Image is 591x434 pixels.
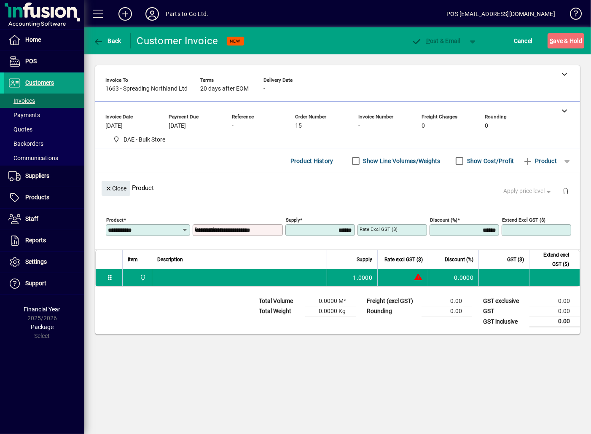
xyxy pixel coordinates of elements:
[4,108,84,122] a: Payments
[422,296,472,306] td: 0.00
[446,7,555,21] div: POS [EMAIL_ADDRESS][DOMAIN_NAME]
[4,273,84,294] a: Support
[105,123,123,129] span: [DATE]
[4,166,84,187] a: Suppliers
[84,33,131,48] app-page-header-button: Back
[4,137,84,151] a: Backorders
[426,38,430,44] span: P
[290,154,333,168] span: Product History
[255,296,305,306] td: Total Volume
[8,112,40,118] span: Payments
[430,217,457,223] mat-label: Discount (%)
[110,134,169,145] span: DAE - Bulk Store
[200,86,249,92] span: 20 days after EOM
[24,306,61,313] span: Financial Year
[91,33,124,48] button: Back
[422,123,425,129] span: 0
[479,296,529,306] td: GST exclusive
[93,38,121,44] span: Back
[4,209,84,230] a: Staff
[363,296,422,306] td: Freight (excl GST)
[529,306,580,316] td: 0.00
[99,184,132,192] app-page-header-button: Close
[8,97,35,104] span: Invoices
[195,226,220,232] mat-label: Description
[535,250,569,269] span: Extend excl GST ($)
[8,155,58,161] span: Communications
[25,36,41,43] span: Home
[4,230,84,251] a: Reports
[479,306,529,316] td: GST
[232,123,234,129] span: -
[485,123,488,129] span: 0
[422,306,472,316] td: 0.00
[95,172,580,203] div: Product
[169,123,186,129] span: [DATE]
[407,33,465,48] button: Post & Email
[295,123,302,129] span: 15
[25,237,46,244] span: Reports
[363,306,422,316] td: Rounding
[8,126,32,133] span: Quotes
[263,86,265,92] span: -
[139,6,166,21] button: Profile
[286,217,300,223] mat-label: Supply
[502,217,545,223] mat-label: Extend excl GST ($)
[106,217,124,223] mat-label: Product
[31,324,54,330] span: Package
[353,273,373,282] span: 1.0000
[514,34,532,48] span: Cancel
[137,34,218,48] div: Customer Invoice
[556,181,576,201] button: Delete
[548,33,584,48] button: Save & Hold
[428,269,478,286] td: 0.0000
[362,157,441,165] label: Show Line Volumes/Weights
[4,29,84,51] a: Home
[4,187,84,208] a: Products
[25,58,37,64] span: POS
[102,181,130,196] button: Close
[4,94,84,108] a: Invoices
[357,255,372,264] span: Supply
[384,255,423,264] span: Rate excl GST ($)
[25,79,54,86] span: Customers
[411,38,460,44] span: ost & Email
[25,280,46,287] span: Support
[25,194,49,201] span: Products
[105,182,127,196] span: Close
[305,306,356,316] td: 0.0000 Kg
[287,153,337,169] button: Product History
[305,296,356,306] td: 0.0000 M³
[166,7,209,21] div: Parts to Go Ltd.
[4,151,84,165] a: Communications
[507,255,524,264] span: GST ($)
[512,33,535,48] button: Cancel
[105,86,188,92] span: 1663 - Spreading Northland Ltd
[255,306,305,316] td: Total Weight
[504,187,553,196] span: Apply price level
[360,226,398,232] mat-label: Rate excl GST ($)
[550,34,582,48] span: ave & Hold
[479,316,529,327] td: GST inclusive
[564,2,580,29] a: Knowledge Base
[465,157,514,165] label: Show Cost/Profit
[4,51,84,72] a: POS
[137,273,147,282] span: DAE - Bulk Store
[529,316,580,327] td: 0.00
[157,255,183,264] span: Description
[445,255,473,264] span: Discount (%)
[25,258,47,265] span: Settings
[128,255,138,264] span: Item
[556,187,576,195] app-page-header-button: Delete
[358,123,360,129] span: -
[25,172,49,179] span: Suppliers
[550,38,553,44] span: S
[4,252,84,273] a: Settings
[124,135,166,144] span: DAE - Bulk Store
[8,140,43,147] span: Backorders
[500,184,556,199] button: Apply price level
[4,122,84,137] a: Quotes
[230,38,241,44] span: NEW
[112,6,139,21] button: Add
[25,215,38,222] span: Staff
